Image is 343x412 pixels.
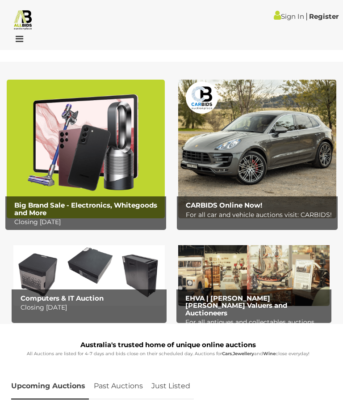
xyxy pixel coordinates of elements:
[185,294,287,317] b: EHVA | [PERSON_NAME] [PERSON_NAME] Valuers and Auctioneers
[233,351,254,357] strong: Jewellery
[13,236,165,306] a: Computers & IT Auction Computers & IT Auction Closing [DATE]
[21,294,104,302] b: Computers & IT Auction
[21,302,162,313] p: Closing [DATE]
[178,80,336,218] a: CARBIDS Online Now! CARBIDS Online Now! For all car and vehicle auctions visit: CARBIDS!
[178,80,336,218] img: CARBIDS Online Now!
[14,201,157,217] b: Big Brand Sale - Electronics, Whitegoods and More
[185,317,327,339] p: For all antiques and collectables auctions visit: EHVA
[186,209,334,221] p: For all car and vehicle auctions visit: CARBIDS!
[274,12,304,21] a: Sign In
[263,351,276,357] strong: Wine
[11,373,89,399] a: Upcoming Auctions
[305,11,308,21] span: |
[13,236,165,306] img: Computers & IT Auction
[11,341,325,349] h1: Australia's trusted home of unique online auctions
[90,373,146,399] a: Past Auctions
[13,9,33,30] img: Allbids.com.au
[309,12,339,21] a: Register
[148,373,194,399] a: Just Listed
[222,351,232,357] strong: Cars
[7,80,165,218] img: Big Brand Sale - Electronics, Whitegoods and More
[178,236,330,306] img: EHVA | Evans Hastings Valuers and Auctioneers
[186,201,262,209] b: CARBIDS Online Now!
[14,217,162,228] p: Closing [DATE]
[178,236,330,306] a: EHVA | Evans Hastings Valuers and Auctioneers EHVA | [PERSON_NAME] [PERSON_NAME] Valuers and Auct...
[7,80,165,218] a: Big Brand Sale - Electronics, Whitegoods and More Big Brand Sale - Electronics, Whitegoods and Mo...
[11,350,325,358] p: All Auctions are listed for 4-7 days and bids close on their scheduled day. Auctions for , and cl...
